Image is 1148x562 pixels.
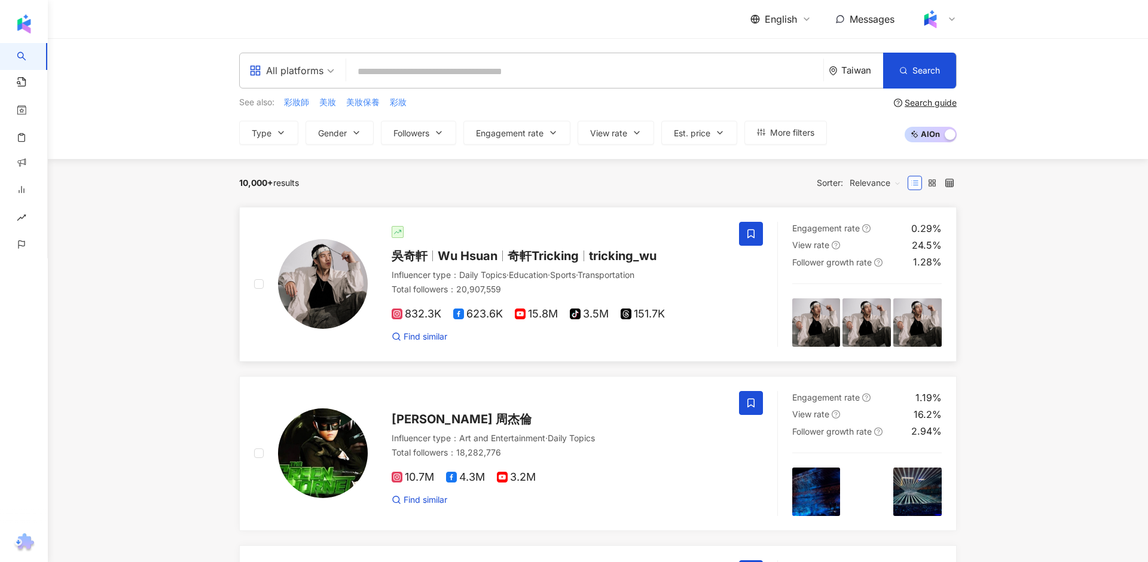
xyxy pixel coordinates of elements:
span: 4.3M [446,471,485,484]
span: Find similar [404,494,447,506]
img: post-image [842,468,891,516]
span: question-circle [874,427,883,436]
span: Follower growth rate [792,426,872,436]
span: tricking_wu [589,249,657,263]
div: Total followers ： 20,907,559 [392,283,725,295]
div: 2.94% [911,424,942,438]
span: [PERSON_NAME] 周杰倫 [392,412,532,426]
img: KOL Avatar [278,239,368,329]
button: Est. price [661,121,737,145]
span: Relevance [850,173,901,193]
img: post-image [842,298,891,347]
span: 10.7M [392,471,434,484]
img: KOL Avatar [278,408,368,498]
div: 1.19% [915,391,942,404]
span: 832.3K [392,308,441,320]
div: Influencer type ： [392,432,725,444]
div: 0.29% [911,222,942,235]
div: 24.5% [912,239,942,252]
span: · [545,433,548,443]
span: Messages [850,13,894,25]
a: Find similar [392,331,447,343]
span: View rate [792,409,829,419]
div: 16.2% [914,408,942,421]
span: View rate [590,129,627,138]
span: Wu Hsuan [438,249,497,263]
span: Search [912,66,940,75]
button: View rate [578,121,654,145]
span: 彩妝師 [284,96,309,108]
a: KOL Avatar[PERSON_NAME] 周杰倫Influencer type：Art and Entertainment·Daily TopicsTotal followers：18,2... [239,376,957,531]
div: 1.28% [913,255,942,268]
div: results [239,178,299,188]
button: More filters [744,121,827,145]
span: Engagement rate [476,129,544,138]
span: 10,000+ [239,178,273,188]
span: rise [17,206,26,233]
span: question-circle [832,410,840,419]
span: See also: [239,96,274,108]
span: Gender [318,129,347,138]
span: Art and Entertainment [459,433,545,443]
button: Engagement rate [463,121,570,145]
span: Type [252,129,271,138]
span: · [576,270,578,280]
div: Search guide [905,98,957,108]
span: question-circle [874,258,883,267]
span: 美妝保養 [346,96,380,108]
span: 3.5M [570,308,609,320]
span: Est. price [674,129,710,138]
span: question-circle [894,99,902,107]
img: chrome extension [13,533,36,552]
span: Engagement rate [792,392,860,402]
span: View rate [792,240,829,250]
span: · [548,270,550,280]
span: environment [829,66,838,75]
img: post-image [893,468,942,516]
button: Type [239,121,298,145]
span: Transportation [578,270,634,280]
img: post-image [792,298,841,347]
span: English [765,13,797,26]
span: 15.8M [515,308,558,320]
span: Find similar [404,331,447,343]
span: Follower growth rate [792,257,872,267]
img: post-image [792,468,841,516]
span: 623.6K [453,308,503,320]
span: · [506,270,509,280]
button: Followers [381,121,456,145]
span: question-circle [832,241,840,249]
span: question-circle [862,393,871,402]
div: Influencer type ： [392,269,725,281]
span: Followers [393,129,429,138]
button: Search [883,53,956,88]
span: 3.2M [497,471,536,484]
span: 吳奇軒 [392,249,428,263]
span: Daily Topics [548,433,595,443]
span: Sports [550,270,576,280]
span: More filters [770,128,814,138]
button: 彩妝 [389,96,407,109]
img: post-image [893,298,942,347]
div: Sorter: [817,173,908,193]
span: question-circle [862,224,871,233]
a: Find similar [392,494,447,506]
button: 美妝保養 [346,96,380,109]
a: search [17,43,60,71]
span: 151.7K [621,308,665,320]
span: Engagement rate [792,223,860,233]
button: Gender [306,121,374,145]
div: All platforms [249,61,323,80]
img: Kolr%20app%20icon%20%281%29.png [919,8,942,30]
span: 奇軒Tricking [508,249,579,263]
div: Taiwan [841,65,883,75]
a: KOL Avatar吳奇軒Wu Hsuan奇軒Trickingtricking_wuInfluencer type：Daily Topics·Education·Sports·Transport... [239,207,957,362]
span: Education [509,270,548,280]
span: 彩妝 [390,96,407,108]
span: 美妝 [319,96,336,108]
img: logo icon [14,14,33,33]
div: Total followers ： 18,282,776 [392,447,725,459]
button: 彩妝師 [283,96,310,109]
button: 美妝 [319,96,337,109]
span: appstore [249,65,261,77]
